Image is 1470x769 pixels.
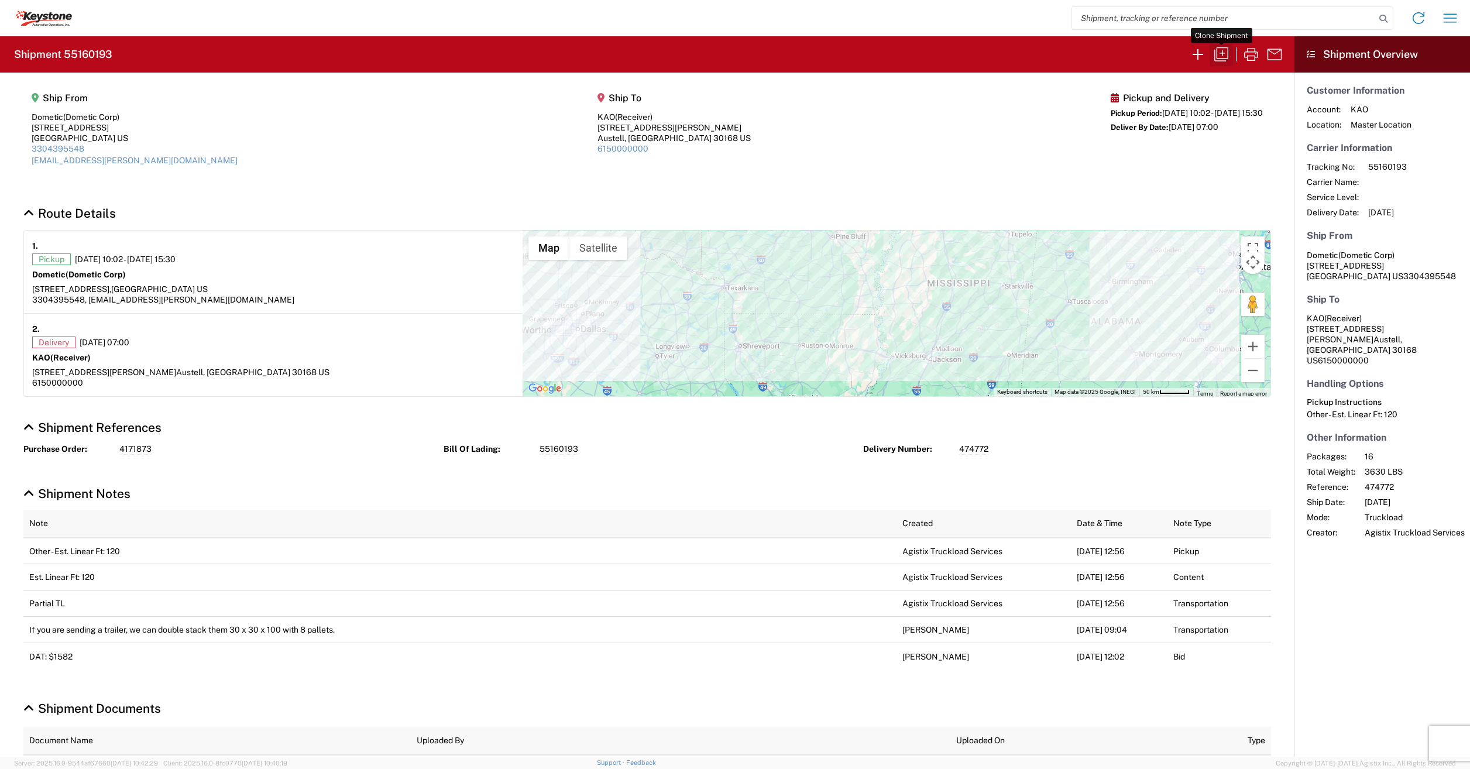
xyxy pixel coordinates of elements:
div: KAO [597,112,751,122]
div: Dometic [32,112,238,122]
span: 3630 LBS [1365,466,1465,477]
a: Report a map error [1220,390,1267,397]
td: Content [1167,564,1271,591]
button: Toggle fullscreen view [1241,236,1265,260]
strong: Dometic [32,270,126,279]
button: Zoom out [1241,359,1265,382]
a: Open this area in Google Maps (opens a new window) [526,381,564,396]
div: 3304395548, [EMAIL_ADDRESS][PERSON_NAME][DOMAIN_NAME] [32,294,514,305]
button: Show satellite imagery [569,236,627,260]
span: Service Level: [1307,192,1359,202]
span: [STREET_ADDRESS] [1307,261,1384,270]
th: Uploaded On [950,727,1242,755]
span: (Receiver) [50,353,91,362]
span: Packages: [1307,451,1355,462]
h5: Ship From [1307,230,1458,241]
td: [DATE] 12:02 [1071,643,1167,670]
h5: Ship To [597,92,751,104]
span: Account: [1307,104,1341,115]
span: KAO [1351,104,1411,115]
img: Google [526,381,564,396]
a: Hide Details [23,420,162,435]
span: 16 [1365,451,1465,462]
strong: Bill Of Lading: [444,444,531,455]
td: DAT: $1582 [23,643,897,670]
span: Deliver By Date: [1111,123,1169,132]
span: [GEOGRAPHIC_DATA] US [111,284,208,294]
td: [DATE] 09:04 [1071,617,1167,643]
span: 474772 [1365,482,1465,492]
span: [DATE] [1365,497,1465,507]
a: 6150000000 [597,144,648,153]
button: Drag Pegman onto the map to open Street View [1241,293,1265,316]
div: [STREET_ADDRESS] [32,122,238,133]
button: Keyboard shortcuts [997,388,1047,396]
div: [STREET_ADDRESS][PERSON_NAME] [597,122,751,133]
td: Partial TL [23,591,897,617]
span: Pickup [32,253,71,265]
span: Master Location [1351,119,1411,130]
th: Document Name [23,727,411,755]
span: (Receiver) [615,112,652,122]
span: Location: [1307,119,1341,130]
h5: Other Information [1307,432,1458,443]
td: [PERSON_NAME] [897,643,1070,670]
span: Delivery [32,337,75,348]
th: Date & Time [1071,510,1167,538]
td: Transportation [1167,617,1271,643]
span: Total Weight: [1307,466,1355,477]
a: [EMAIL_ADDRESS][PERSON_NAME][DOMAIN_NAME] [32,156,238,165]
div: 6150000000 [32,377,514,388]
span: 474772 [959,444,988,455]
span: [DATE] 10:02 - [DATE] 15:30 [1162,108,1263,118]
span: Truckload [1365,512,1465,523]
th: Note [23,510,897,538]
span: 50 km [1143,389,1159,395]
td: If you are sending a trailer, we can double stack them 30 x 30 x 100 with 8 pallets. [23,617,897,643]
td: [DATE] 12:56 [1071,591,1167,617]
span: 55160193 [1368,162,1407,172]
th: Created [897,510,1070,538]
span: Reference: [1307,482,1355,492]
button: Map camera controls [1241,250,1265,274]
td: Agistix Truckload Services [897,538,1070,564]
span: [DATE] 10:40:19 [242,760,287,767]
span: Creator: [1307,527,1355,538]
span: Tracking No: [1307,162,1359,172]
span: Mode: [1307,512,1355,523]
h5: Carrier Information [1307,142,1458,153]
span: Carrier Name: [1307,177,1359,187]
span: Agistix Truckload Services [1365,527,1465,538]
span: Ship Date: [1307,497,1355,507]
h5: Ship To [1307,294,1458,305]
div: Austell, [GEOGRAPHIC_DATA] 30168 US [597,133,751,143]
button: Map Scale: 50 km per 48 pixels [1139,388,1193,396]
span: [STREET_ADDRESS][PERSON_NAME] [32,368,176,377]
span: Pickup Period: [1111,109,1162,118]
strong: Purchase Order: [23,444,111,455]
span: Server: 2025.16.0-9544af67660 [14,760,158,767]
address: [GEOGRAPHIC_DATA] US [1307,250,1458,281]
td: Bid [1167,643,1271,670]
td: [DATE] 12:56 [1071,564,1167,591]
div: Other - Est. Linear Ft: 120 [1307,409,1458,420]
span: 55160193 [540,444,578,455]
span: Client: 2025.16.0-8fc0770 [163,760,287,767]
strong: Delivery Number: [863,444,951,455]
strong: KAO [32,353,91,362]
td: Agistix Truckload Services [897,591,1070,617]
a: Hide Details [23,701,161,716]
span: Austell, [GEOGRAPHIC_DATA] 30168 US [176,368,329,377]
span: 4171873 [119,444,152,455]
span: (Dometic Corp) [63,112,119,122]
td: [DATE] 12:56 [1071,538,1167,564]
span: 6150000000 [1318,356,1369,365]
h6: Pickup Instructions [1307,397,1458,407]
button: Zoom in [1241,335,1265,358]
a: Feedback [626,759,656,766]
span: [DATE] 07:00 [80,337,129,348]
strong: 2. [32,322,40,337]
span: Copyright © [DATE]-[DATE] Agistix Inc., All Rights Reserved [1276,758,1456,768]
h5: Handling Options [1307,378,1458,389]
span: [DATE] 07:00 [1169,122,1218,132]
